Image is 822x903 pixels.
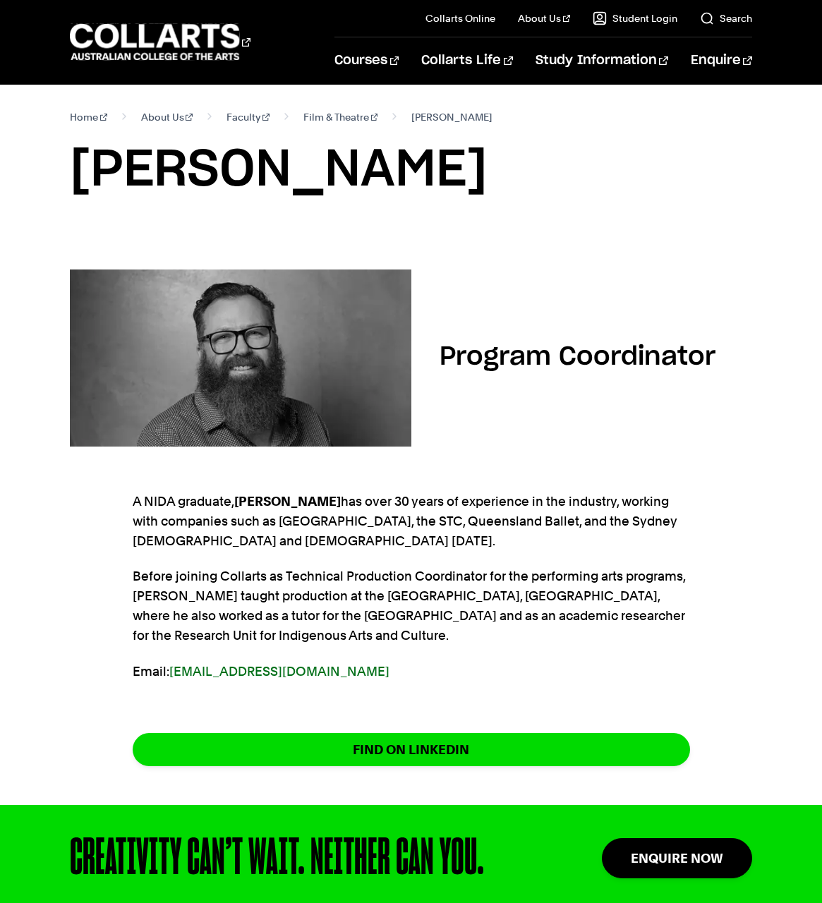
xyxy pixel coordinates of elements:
[334,37,399,84] a: Courses
[421,37,512,84] a: Collarts Life
[303,107,378,127] a: Film & Theatre
[169,664,389,679] a: [EMAIL_ADDRESS][DOMAIN_NAME]
[691,37,752,84] a: Enquire
[226,107,270,127] a: Faculty
[70,138,752,202] h1: [PERSON_NAME]
[593,11,677,25] a: Student Login
[133,566,690,646] p: Before joining Collarts as Technical Production Coordinator for the performing arts programs, [PE...
[700,11,752,25] a: Search
[133,733,690,766] a: FIND ON LINKEDIN
[70,833,512,884] div: CREATIVITY CAN’T WAIT. NEITHER CAN YOU.
[440,344,715,370] h2: Program Coordinator
[133,492,690,551] p: A NIDA graduate, has over 30 years of experience in the industry, working with companies such as ...
[411,107,492,127] span: [PERSON_NAME]
[70,22,250,62] div: Go to homepage
[425,11,495,25] a: Collarts Online
[133,662,690,681] p: Email:
[234,494,341,509] strong: [PERSON_NAME]
[141,107,193,127] a: About Us
[518,11,570,25] a: About Us
[70,107,107,127] a: Home
[536,37,668,84] a: Study Information
[602,838,752,878] a: Enquire Now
